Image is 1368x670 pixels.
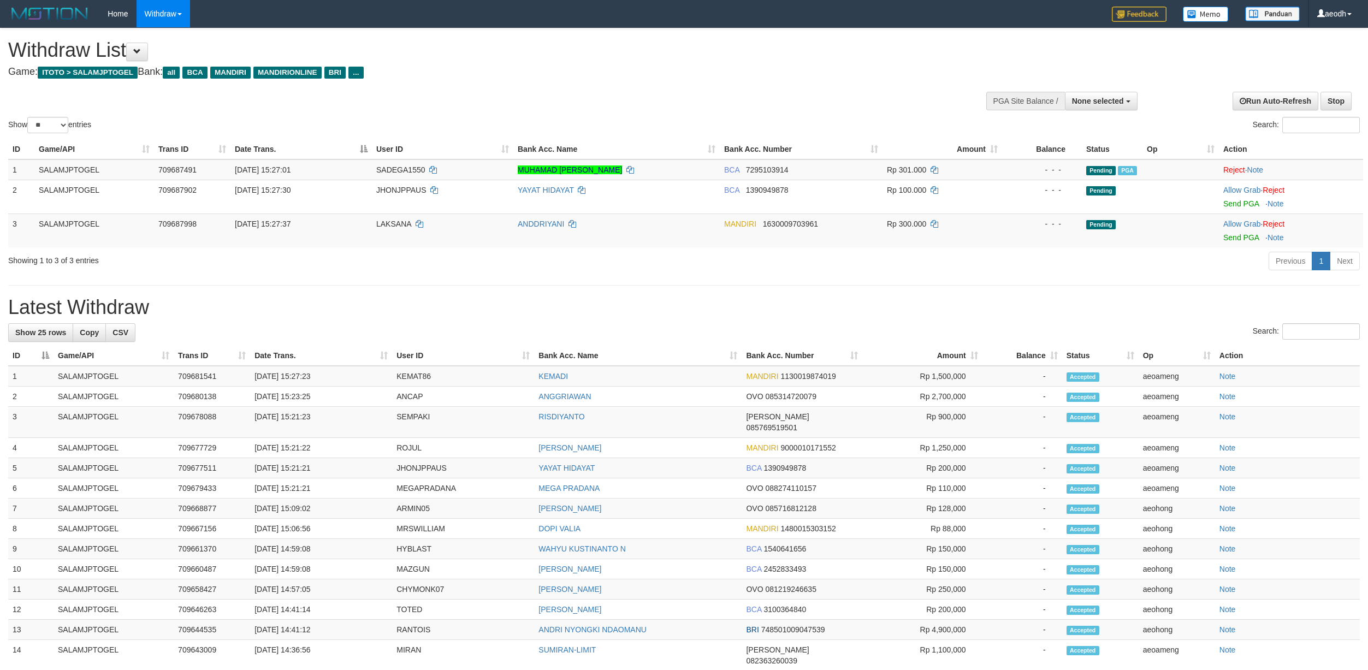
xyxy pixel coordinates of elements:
[1067,464,1099,473] span: Accepted
[1219,524,1236,533] a: Note
[8,458,54,478] td: 5
[746,565,761,573] span: BCA
[1067,525,1099,534] span: Accepted
[1223,186,1263,194] span: ·
[862,519,982,539] td: Rp 88,000
[174,579,250,600] td: 709658427
[1219,585,1236,594] a: Note
[883,139,1002,159] th: Amount: activate to sort column ascending
[982,346,1062,366] th: Balance: activate to sort column ascending
[538,645,596,654] a: SUMIRAN-LIMIT
[54,620,174,640] td: SALAMJPTOGEL
[1219,214,1363,247] td: ·
[1223,220,1263,228] span: ·
[54,346,174,366] th: Game/API: activate to sort column ascending
[8,297,1360,318] h1: Latest Withdraw
[163,67,180,79] span: all
[8,620,54,640] td: 13
[174,346,250,366] th: Trans ID: activate to sort column ascending
[8,251,562,266] div: Showing 1 to 3 of 3 entries
[8,346,54,366] th: ID: activate to sort column descending
[158,220,197,228] span: 709687998
[1219,392,1236,401] a: Note
[1067,413,1099,422] span: Accepted
[724,186,739,194] span: BCA
[982,620,1062,640] td: -
[538,412,584,421] a: RISDIYANTO
[154,139,230,159] th: Trans ID: activate to sort column ascending
[182,67,207,79] span: BCA
[538,565,601,573] a: [PERSON_NAME]
[8,214,34,247] td: 3
[1263,186,1284,194] a: Reject
[54,458,174,478] td: SALAMJPTOGEL
[8,600,54,620] td: 12
[8,139,34,159] th: ID
[724,165,739,174] span: BCA
[763,605,806,614] span: Copy 3100364840 to clipboard
[982,478,1062,499] td: -
[250,458,392,478] td: [DATE] 15:21:21
[1002,139,1082,159] th: Balance
[1067,393,1099,402] span: Accepted
[1223,220,1260,228] a: Allow Grab
[1268,199,1284,208] a: Note
[1067,505,1099,514] span: Accepted
[720,139,883,159] th: Bank Acc. Number: activate to sort column ascending
[1082,139,1142,159] th: Status
[982,579,1062,600] td: -
[1219,504,1236,513] a: Note
[253,67,322,79] span: MANDIRIONLINE
[1118,166,1137,175] span: Marked by aeoameng
[1139,559,1215,579] td: aeohong
[1139,539,1215,559] td: aeohong
[38,67,138,79] span: ITOTO > SALAMJPTOGEL
[763,544,806,553] span: Copy 1540641656 to clipboard
[518,220,564,228] a: ANDDRIYANI
[1065,92,1138,110] button: None selected
[174,478,250,499] td: 709679433
[1183,7,1229,22] img: Button%20Memo.svg
[1219,484,1236,493] a: Note
[746,524,778,533] span: MANDIRI
[862,478,982,499] td: Rp 110,000
[982,387,1062,407] td: -
[8,539,54,559] td: 9
[1067,372,1099,382] span: Accepted
[1219,625,1236,634] a: Note
[746,625,759,634] span: BRI
[1282,323,1360,340] input: Search:
[982,600,1062,620] td: -
[538,443,601,452] a: [PERSON_NAME]
[887,220,926,228] span: Rp 300.000
[54,366,174,387] td: SALAMJPTOGEL
[1139,499,1215,519] td: aeohong
[1223,233,1259,242] a: Send PGA
[862,438,982,458] td: Rp 1,250,000
[746,412,809,421] span: [PERSON_NAME]
[746,392,763,401] span: OVO
[746,585,763,594] span: OVO
[250,579,392,600] td: [DATE] 14:57:05
[1219,412,1236,421] a: Note
[174,407,250,438] td: 709678088
[761,625,825,634] span: Copy 748501009047539 to clipboard
[1139,407,1215,438] td: aeoameng
[1219,443,1236,452] a: Note
[781,524,836,533] span: Copy 1480015303152 to clipboard
[8,159,34,180] td: 1
[54,387,174,407] td: SALAMJPTOGEL
[763,565,806,573] span: Copy 2452833493 to clipboard
[1219,372,1236,381] a: Note
[1139,579,1215,600] td: aeohong
[766,392,816,401] span: Copy 085314720079 to clipboard
[862,387,982,407] td: Rp 2,700,000
[862,366,982,387] td: Rp 1,500,000
[392,458,534,478] td: JHONJPPAUS
[372,139,513,159] th: User ID: activate to sort column ascending
[8,5,91,22] img: MOTION_logo.png
[862,346,982,366] th: Amount: activate to sort column ascending
[112,328,128,337] span: CSV
[250,620,392,640] td: [DATE] 14:41:12
[235,186,291,194] span: [DATE] 15:27:30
